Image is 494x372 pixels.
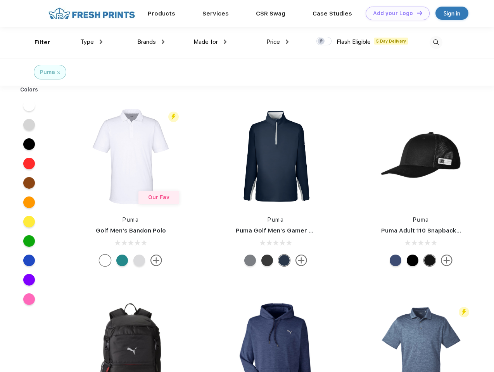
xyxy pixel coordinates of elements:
[390,255,401,266] div: Peacoat Qut Shd
[79,105,182,208] img: func=resize&h=266
[96,227,166,234] a: Golf Men's Bandon Polo
[99,255,111,266] div: Bright White
[444,9,460,18] div: Sign in
[266,38,280,45] span: Price
[57,71,60,74] img: filter_cancel.svg
[100,40,102,44] img: dropdown.png
[137,38,156,45] span: Brands
[407,255,418,266] div: Pma Blk Pma Blk
[193,38,218,45] span: Made for
[46,7,137,20] img: fo%20logo%202.webp
[224,105,327,208] img: func=resize&h=266
[370,105,473,208] img: func=resize&h=266
[295,255,307,266] img: more.svg
[278,255,290,266] div: Navy Blazer
[256,10,285,17] a: CSR Swag
[424,255,435,266] div: Pma Blk with Pma Blk
[337,38,371,45] span: Flash Eligible
[261,255,273,266] div: Puma Black
[374,38,408,45] span: 5 Day Delivery
[286,40,288,44] img: dropdown.png
[441,255,453,266] img: more.svg
[459,307,469,317] img: flash_active_toggle.svg
[35,38,50,47] div: Filter
[236,227,358,234] a: Puma Golf Men's Gamer Golf Quarter-Zip
[413,217,429,223] a: Puma
[148,194,169,200] span: Our Fav
[14,86,44,94] div: Colors
[150,255,162,266] img: more.svg
[373,10,413,17] div: Add your Logo
[133,255,145,266] div: High Rise
[162,40,164,44] img: dropdown.png
[116,255,128,266] div: Green Lagoon
[268,217,284,223] a: Puma
[202,10,229,17] a: Services
[244,255,256,266] div: Quiet Shade
[123,217,139,223] a: Puma
[148,10,175,17] a: Products
[40,68,55,76] div: Puma
[417,11,422,15] img: DT
[435,7,468,20] a: Sign in
[224,40,226,44] img: dropdown.png
[430,36,442,49] img: desktop_search.svg
[80,38,94,45] span: Type
[168,112,179,122] img: flash_active_toggle.svg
